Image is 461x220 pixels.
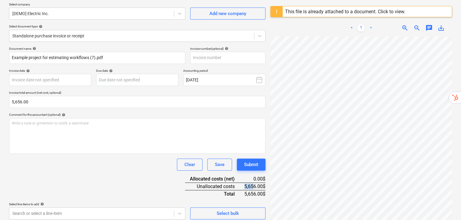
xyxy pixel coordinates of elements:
[31,47,36,50] span: help
[9,74,91,86] input: Invoice date not specified
[425,24,433,32] span: chat
[61,113,65,117] span: help
[244,190,265,197] div: 5,656.00$
[190,47,265,51] div: Invoice number (optional)
[348,24,355,32] a: Previous page
[185,190,244,197] div: Total
[183,74,265,86] button: [DATE]
[9,69,91,73] div: Invoice date
[207,159,232,171] button: Save
[96,74,178,86] input: Due date not specified
[39,202,44,206] span: help
[25,69,30,73] span: help
[413,24,421,32] span: zoom_out
[185,183,244,190] div: Unallocated costs
[224,47,228,50] span: help
[9,96,265,108] input: Invoice total amount (net cost, optional)
[185,175,244,183] div: Allocated costs (net)
[190,8,265,20] button: Add new company
[244,183,265,190] div: 5,656.00$
[401,24,409,32] span: zoom_in
[9,52,185,64] input: Document name
[437,24,445,32] span: save_alt
[108,69,113,73] span: help
[209,10,246,17] div: Add new company
[177,159,202,171] button: Clear
[184,161,195,168] div: Clear
[217,209,239,217] div: Select bulk
[9,91,265,96] p: Invoice total amount (net cost, optional)
[244,161,258,168] div: Submit
[244,175,265,183] div: 0.00$
[237,159,265,171] button: Submit
[38,25,42,28] span: help
[9,202,185,206] div: Select line-items to add
[367,24,374,32] a: Next page
[183,69,265,74] p: Accounting period
[190,207,265,219] button: Select bulk
[285,9,405,14] div: This file is already attached to a document. Click to view.
[215,161,224,168] div: Save
[357,24,365,32] a: Page 1 is your current page
[9,113,265,117] div: Comment for the accountant (optional)
[9,24,265,28] div: Select document type
[190,52,265,64] input: Invoice number
[9,2,185,8] p: Select company
[96,69,178,73] div: Due date
[9,47,185,51] div: Document name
